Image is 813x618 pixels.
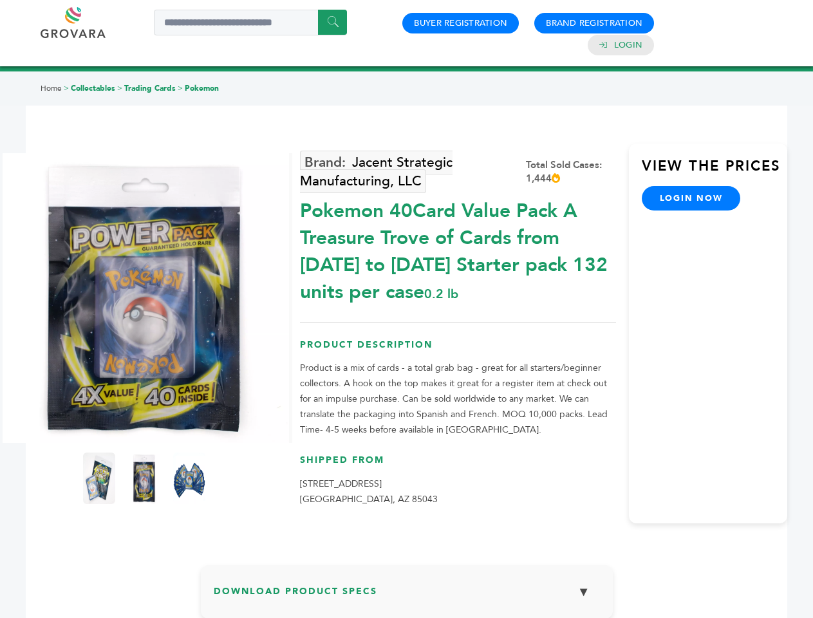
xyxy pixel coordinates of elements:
p: [STREET_ADDRESS] [GEOGRAPHIC_DATA], AZ 85043 [300,476,616,507]
a: Jacent Strategic Manufacturing, LLC [300,151,453,193]
span: 0.2 lb [424,285,458,303]
h3: Shipped From [300,454,616,476]
span: > [178,83,183,93]
img: Pokemon 40-Card Value Pack – A Treasure Trove of Cards from 1996 to 2024 - Starter pack! 132 unit... [83,453,115,504]
h3: Product Description [300,339,616,361]
h3: Download Product Specs [214,578,600,615]
img: Pokemon 40-Card Value Pack – A Treasure Trove of Cards from 1996 to 2024 - Starter pack! 132 unit... [128,453,160,504]
p: Product is a mix of cards - a total grab bag - great for all starters/beginner collectors. A hook... [300,360,616,438]
a: Pokemon [185,83,219,93]
img: Pokemon 40-Card Value Pack – A Treasure Trove of Cards from 1996 to 2024 - Starter pack! 132 unit... [173,453,205,504]
div: Total Sold Cases: 1,444 [526,158,616,185]
a: Brand Registration [546,17,642,29]
a: login now [642,186,741,211]
span: > [117,83,122,93]
div: Pokemon 40Card Value Pack A Treasure Trove of Cards from [DATE] to [DATE] Starter pack 132 units ... [300,191,616,306]
a: Home [41,83,62,93]
input: Search a product or brand... [154,10,347,35]
span: > [64,83,69,93]
button: ▼ [568,578,600,606]
a: Login [614,39,642,51]
a: Buyer Registration [414,17,507,29]
a: Trading Cards [124,83,176,93]
a: Collectables [71,83,115,93]
h3: View the Prices [642,156,787,186]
